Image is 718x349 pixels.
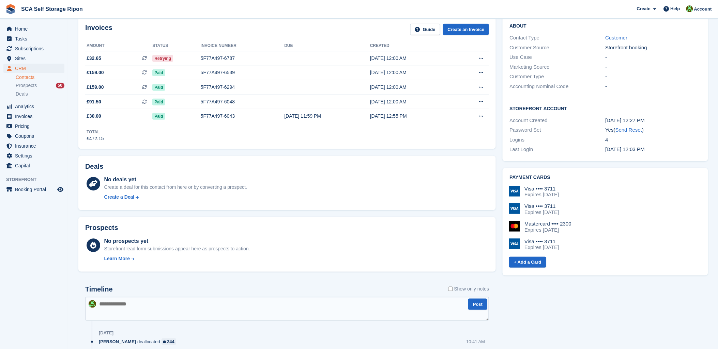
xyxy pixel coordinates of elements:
[152,40,201,51] th: Status
[509,117,605,124] div: Account Created
[524,227,571,233] div: Expires [DATE]
[87,55,101,62] span: £32.65
[15,112,56,121] span: Invoices
[104,194,135,201] div: Create a Deal
[16,82,64,89] a: Prospects 50
[606,126,701,134] div: Yes
[509,146,605,153] div: Last Login
[15,141,56,151] span: Insurance
[85,163,103,170] h2: Deals
[104,237,250,245] div: No prospects yet
[3,24,64,34] a: menu
[167,338,174,345] div: 244
[606,73,701,81] div: -
[509,34,605,42] div: Contact Type
[85,40,152,51] th: Amount
[16,74,64,81] a: Contacts
[16,91,28,97] span: Deals
[370,40,456,51] th: Created
[87,129,104,135] div: Total
[16,90,64,98] a: Deals
[3,112,64,121] a: menu
[509,22,701,29] h2: About
[606,117,701,124] div: [DATE] 12:27 PM
[509,221,520,232] img: Mastercard Logo
[509,126,605,134] div: Password Set
[87,69,104,76] span: £159.00
[3,44,64,53] a: menu
[15,34,56,44] span: Tasks
[509,53,605,61] div: Use Case
[152,55,173,62] span: Retrying
[614,127,644,133] span: ( )
[370,98,456,105] div: [DATE] 12:00 AM
[694,6,712,13] span: Account
[99,338,136,345] span: [PERSON_NAME]
[284,113,370,120] div: [DATE] 11:59 PM
[15,131,56,141] span: Coupons
[87,135,104,142] div: £472.15
[201,55,285,62] div: 5F77A497-6787
[524,192,559,198] div: Expires [DATE]
[99,338,180,345] div: deallocated
[606,136,701,144] div: 4
[201,40,285,51] th: Invoice number
[524,244,559,250] div: Expires [DATE]
[15,24,56,34] span: Home
[201,113,285,120] div: 5F77A497-6043
[15,185,56,194] span: Booking Portal
[201,69,285,76] div: 5F77A497-6539
[104,194,247,201] a: Create a Deal
[410,24,440,35] a: Guide
[3,185,64,194] a: menu
[104,255,250,262] a: Learn More
[201,98,285,105] div: 5F77A497-6048
[606,63,701,71] div: -
[606,53,701,61] div: -
[615,127,642,133] a: Send Reset
[3,161,64,170] a: menu
[18,3,86,15] a: SCA Self Storage Ripon
[104,184,247,191] div: Create a deal for this contact from here or by converting a prospect.
[3,131,64,141] a: menu
[370,69,456,76] div: [DATE] 12:00 AM
[3,64,64,73] a: menu
[15,151,56,161] span: Settings
[87,84,104,91] span: £159.00
[606,35,628,40] a: Customer
[443,24,489,35] a: Create an Invoice
[467,338,485,345] div: 10:41 AM
[686,5,693,12] img: Kelly Neesham
[370,55,456,62] div: [DATE] 12:00 AM
[85,285,113,293] h2: Timeline
[104,245,250,252] div: Storefront lead form submissions appear here as prospects to action.
[152,69,165,76] span: Paid
[56,83,64,88] div: 50
[201,84,285,91] div: 5F77A497-6294
[509,136,605,144] div: Logins
[509,257,546,268] a: + Add a Card
[3,102,64,111] a: menu
[637,5,651,12] span: Create
[89,300,96,308] img: Kelly Neesham
[162,338,176,345] a: 244
[56,185,64,194] a: Preview store
[15,161,56,170] span: Capital
[284,40,370,51] th: Due
[606,44,701,52] div: Storefront booking
[606,83,701,90] div: -
[509,44,605,52] div: Customer Source
[5,4,16,14] img: stora-icon-8386f47178a22dfd0bd8f6a31ec36ba5ce8667c1dd55bd0f319d3a0aa187defe.svg
[15,102,56,111] span: Analytics
[509,73,605,81] div: Customer Type
[370,113,456,120] div: [DATE] 12:55 PM
[606,146,645,152] time: 2025-08-11 11:03:07 UTC
[3,121,64,131] a: menu
[524,238,559,245] div: Visa •••• 3711
[104,255,130,262] div: Learn More
[152,113,165,120] span: Paid
[448,285,489,293] label: Show only notes
[468,299,487,310] button: Post
[509,105,701,112] h2: Storefront Account
[15,64,56,73] span: CRM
